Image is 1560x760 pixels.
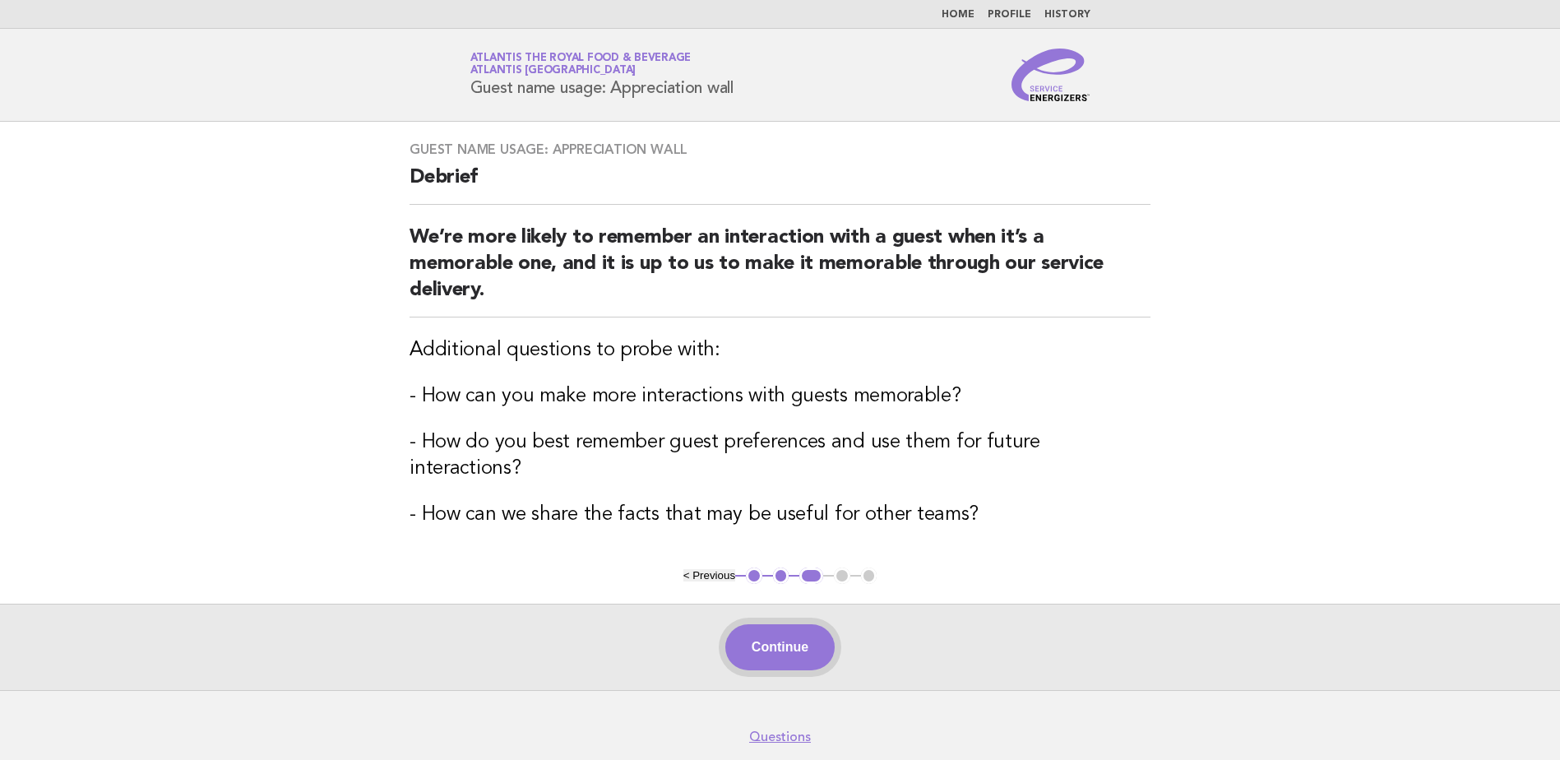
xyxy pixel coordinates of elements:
[942,10,974,20] a: Home
[410,429,1150,482] h3: - How do you best remember guest preferences and use them for future interactions?
[725,624,835,670] button: Continue
[410,165,1150,205] h2: Debrief
[799,568,823,584] button: 3
[470,53,734,96] h1: Guest name usage: Appreciation wall
[749,729,811,745] a: Questions
[1044,10,1090,20] a: History
[1011,49,1090,101] img: Service Energizers
[746,568,762,584] button: 1
[988,10,1031,20] a: Profile
[410,225,1150,317] h2: We’re more likely to remember an interaction with a guest when it’s a memorable one, and it is up...
[470,66,636,76] span: Atlantis [GEOGRAPHIC_DATA]
[683,569,735,582] button: < Previous
[410,383,1150,410] h3: - How can you make more interactions with guests memorable?
[773,568,789,584] button: 2
[410,337,1150,364] h3: Additional questions to probe with:
[470,53,692,76] a: Atlantis the Royal Food & BeverageAtlantis [GEOGRAPHIC_DATA]
[410,141,1150,158] h3: Guest name usage: Appreciation wall
[410,502,1150,528] h3: - How can we share the facts that may be useful for other teams?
